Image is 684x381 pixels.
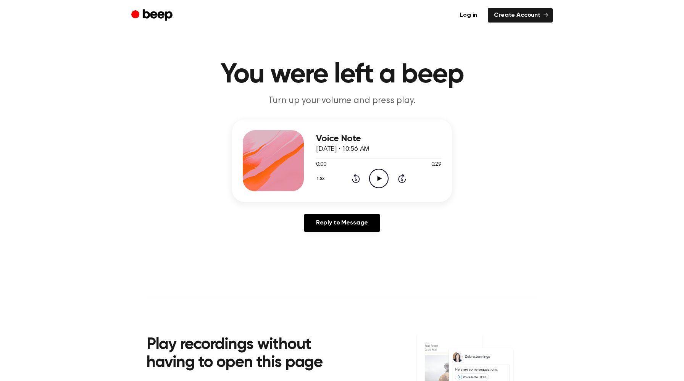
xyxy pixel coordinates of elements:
p: Turn up your volume and press play. [195,95,489,107]
span: 0:29 [431,161,441,169]
a: Beep [131,8,174,23]
span: [DATE] · 10:56 AM [316,146,369,153]
a: Log in [454,8,483,23]
h2: Play recordings without having to open this page [147,336,352,372]
a: Reply to Message [304,214,380,232]
h3: Voice Note [316,134,441,144]
h1: You were left a beep [147,61,537,89]
button: 1.5x [316,172,327,185]
a: Create Account [488,8,553,23]
span: 0:00 [316,161,326,169]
